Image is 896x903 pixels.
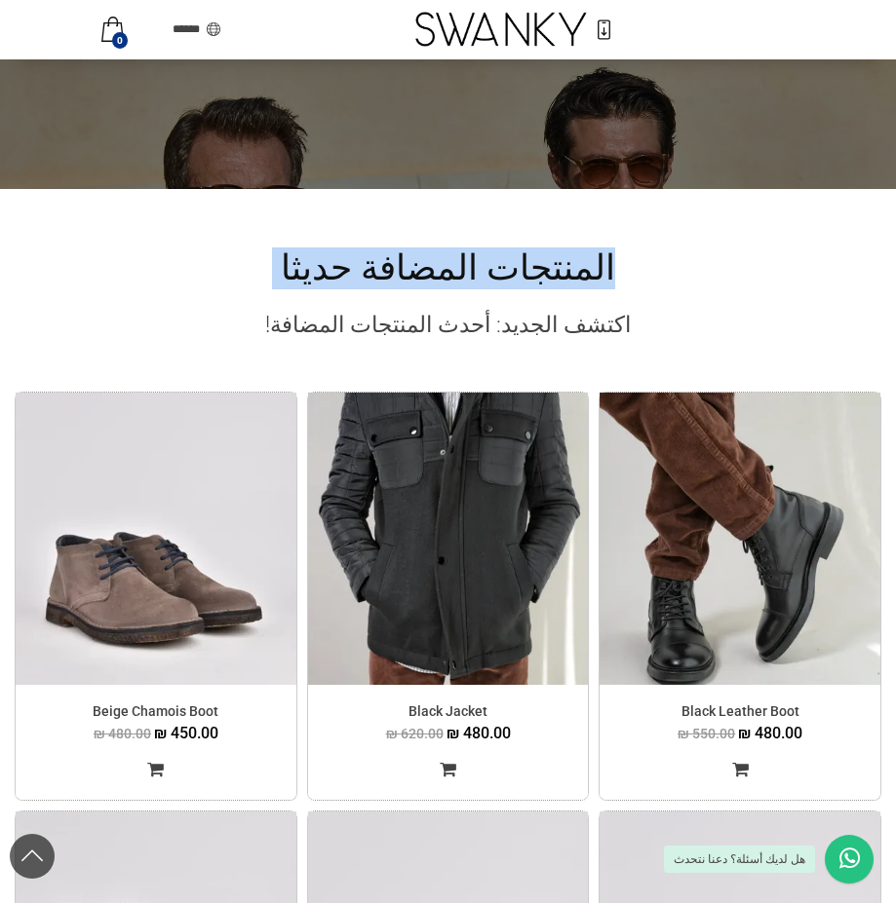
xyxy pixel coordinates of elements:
[682,703,799,720] h3: Black Leather Boot
[738,724,802,742] span: ‏480.00 ₪
[94,724,151,744] span: ‏480.00 ₪
[15,309,881,343] p: اكتشف الجديد: أحدث المنتجات المضافة!
[592,18,616,42] div: نحميل التطبيق
[93,703,218,719] a: Beige Chamois Boot
[447,724,511,742] span: ‏480.00 ₪
[431,750,466,785] a: Add to cart
[664,846,815,873] div: هل لديك أسئلة؟ دعنا نتحدث
[15,247,881,289] h2: المنتجات المضافة حديثا
[386,724,444,744] span: ‏620.00 ₪
[678,724,735,744] span: ‏550.00 ₪
[93,703,218,720] h3: Beige Chamois Boot
[154,724,218,742] span: ‏450.00 ₪
[409,703,487,719] a: Black Jacket
[722,750,758,785] a: Add to cart
[409,703,487,720] h3: Black Jacket
[682,703,799,719] a: Black Leather Boot
[112,32,128,49] strong: 0
[410,10,592,49] img: LOGO
[138,750,174,785] a: Add to cart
